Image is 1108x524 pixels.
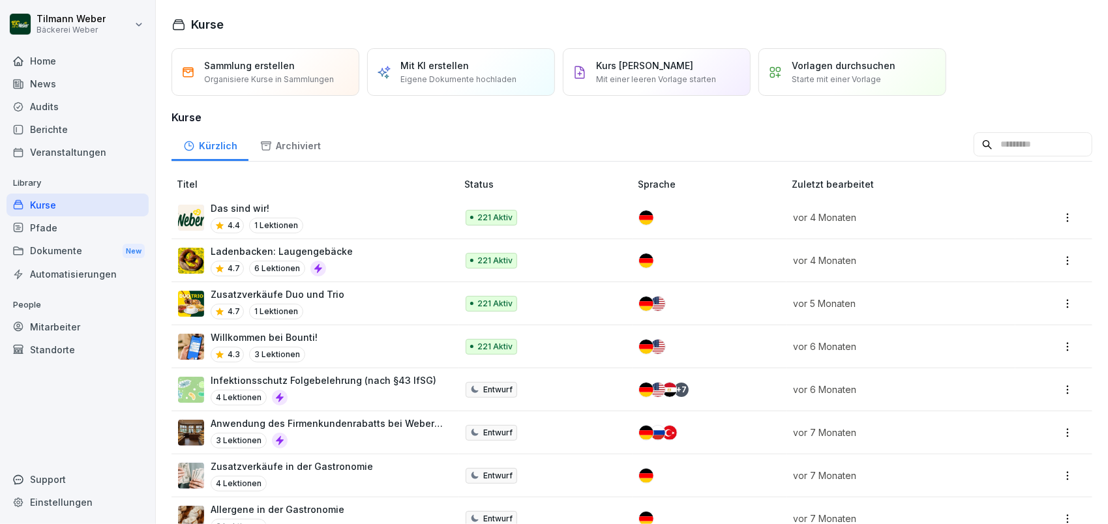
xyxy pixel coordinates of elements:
p: vor 6 Monaten [793,383,1000,396]
img: de.svg [639,254,653,268]
p: 4 Lektionen [211,390,267,405]
p: 1 Lektionen [249,218,303,233]
p: Bäckerei Weber [37,25,106,35]
p: 221 Aktiv [477,298,513,310]
p: 221 Aktiv [477,341,513,353]
p: Kurs [PERSON_NAME] [596,59,693,72]
p: 221 Aktiv [477,212,513,224]
a: News [7,72,149,95]
p: Zusatzverkäufe Duo und Trio [211,287,344,301]
p: Zusatzverkäufe in der Gastronomie [211,459,373,473]
p: 4.7 [228,263,240,274]
a: Automatisierungen [7,263,149,285]
p: vor 4 Monaten [793,211,1000,224]
p: vor 4 Monaten [793,254,1000,267]
img: upopr659f24txcktb9mybuwz.png [178,248,204,274]
p: Starte mit einer Vorlage [792,74,881,85]
p: Mit einer leeren Vorlage starten [596,74,716,85]
p: Infektionsschutz Folgebelehrung (nach §43 IfSG) [211,373,436,387]
a: Einstellungen [7,491,149,514]
a: Kurse [7,194,149,216]
p: Tilmann Weber [37,14,106,25]
p: Anwendung des Firmenkundenrabatts bei Webers Bäckerladen [211,416,443,430]
img: tr.svg [663,426,677,440]
p: Entwurf [483,384,513,396]
p: Organisiere Kurse in Sammlungen [204,74,334,85]
p: vor 5 Monaten [793,297,1000,310]
img: de.svg [639,469,653,483]
a: Home [7,50,149,72]
p: Vorlagen durchsuchen [792,59,895,72]
p: Sammlung erstellen [204,59,295,72]
a: Pfade [7,216,149,239]
h3: Kurse [172,109,1092,125]
p: 221 Aktiv [477,255,513,267]
p: Ladenbacken: Laugengebäcke [211,244,353,258]
img: tgff07aey9ahi6f4hltuk21p.png [178,377,204,403]
div: + 7 [674,383,689,397]
p: vor 7 Monaten [793,426,1000,439]
img: jc20muwy1lpa2e2v07ssvsrd.png [178,463,204,489]
p: 6 Lektionen [249,261,305,276]
a: Archiviert [248,128,332,161]
p: 1 Lektionen [249,304,303,319]
p: vor 7 Monaten [793,469,1000,482]
img: de.svg [639,297,653,311]
p: Willkommen bei Bounti! [211,330,318,344]
a: Veranstaltungen [7,141,149,164]
img: us.svg [651,383,665,397]
img: de.svg [639,211,653,225]
img: eg.svg [663,383,677,397]
h1: Kurse [191,16,224,33]
p: People [7,295,149,315]
p: 3 Lektionen [249,347,305,362]
img: xh3bnih80d1pxcetv9zsuevg.png [178,334,204,360]
a: DokumenteNew [7,239,149,263]
p: Das sind wir! [211,201,303,215]
p: Titel [177,177,459,191]
div: Support [7,468,149,491]
img: ru.svg [651,426,665,440]
img: us.svg [651,297,665,311]
a: Berichte [7,118,149,141]
img: za0bo1o4w708ij1irg56pngz.png [178,291,204,317]
p: 4 Lektionen [211,476,267,491]
p: Zuletzt bearbeitet [792,177,1015,191]
img: us.svg [651,340,665,354]
p: 4.3 [228,349,240,360]
div: New [123,244,145,259]
a: Kürzlich [172,128,248,161]
p: vor 6 Monaten [793,340,1000,353]
p: Allergene in der Gastronomie [211,502,344,516]
p: Entwurf [483,470,513,482]
img: uu7d604jhuz05u83j79l8h0p.png [178,205,204,231]
p: Entwurf [483,427,513,439]
p: Status [464,177,633,191]
p: 4.7 [228,306,240,317]
img: de.svg [639,340,653,354]
a: Standorte [7,338,149,361]
a: Mitarbeiter [7,315,149,338]
p: Sprache [638,177,786,191]
p: 4.4 [228,220,240,231]
p: Mit KI erstellen [400,59,469,72]
p: Eigene Dokumente hochladen [400,74,517,85]
img: de.svg [639,426,653,440]
p: Library [7,173,149,194]
p: 3 Lektionen [211,433,267,448]
div: Dokumente [7,239,149,263]
a: Audits [7,95,149,118]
